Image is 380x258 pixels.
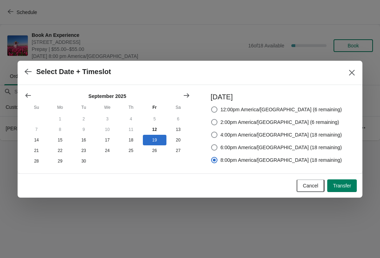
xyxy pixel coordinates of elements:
button: Tuesday September 30 2025 [72,156,95,166]
button: Cancel [297,179,325,192]
span: 4:00pm America/[GEOGRAPHIC_DATA] (18 remaining) [221,131,342,138]
button: Wednesday September 10 2025 [95,124,119,135]
button: Show previous month, August 2025 [22,89,34,102]
button: Thursday September 4 2025 [119,114,143,124]
button: Today Friday September 12 2025 [143,124,166,135]
button: Sunday September 7 2025 [25,124,48,135]
button: Monday September 15 2025 [48,135,72,145]
h3: [DATE] [211,92,342,102]
button: Thursday September 25 2025 [119,145,143,156]
th: Thursday [119,101,143,114]
button: Tuesday September 2 2025 [72,114,95,124]
span: 6:00pm America/[GEOGRAPHIC_DATA] (18 remaining) [221,144,342,151]
button: Show next month, October 2025 [180,89,193,102]
button: Sunday September 14 2025 [25,135,48,145]
button: Monday September 1 2025 [48,114,72,124]
th: Saturday [166,101,190,114]
button: Friday September 26 2025 [143,145,166,156]
button: Sunday September 28 2025 [25,156,48,166]
button: Thursday September 11 2025 [119,124,143,135]
th: Tuesday [72,101,95,114]
button: Saturday September 20 2025 [166,135,190,145]
button: Monday September 22 2025 [48,145,72,156]
button: Close [346,66,358,79]
button: Wednesday September 3 2025 [95,114,119,124]
button: Friday September 5 2025 [143,114,166,124]
h2: Select Date + Timeslot [36,68,111,76]
span: 12:00pm America/[GEOGRAPHIC_DATA] (6 remaining) [221,106,342,113]
button: Saturday September 13 2025 [166,124,190,135]
th: Friday [143,101,166,114]
button: Sunday September 21 2025 [25,145,48,156]
button: Monday September 29 2025 [48,156,72,166]
button: Tuesday September 9 2025 [72,124,95,135]
button: Tuesday September 16 2025 [72,135,95,145]
button: Tuesday September 23 2025 [72,145,95,156]
button: Thursday September 18 2025 [119,135,143,145]
span: Cancel [303,183,318,188]
button: Monday September 8 2025 [48,124,72,135]
span: Transfer [333,183,351,188]
span: 8:00pm America/[GEOGRAPHIC_DATA] (18 remaining) [221,157,342,164]
span: 2:00pm America/[GEOGRAPHIC_DATA] (6 remaining) [221,119,339,126]
button: Wednesday September 24 2025 [95,145,119,156]
th: Sunday [25,101,48,114]
button: Saturday September 27 2025 [166,145,190,156]
button: Wednesday September 17 2025 [95,135,119,145]
button: Friday September 19 2025 [143,135,166,145]
button: Transfer [327,179,357,192]
th: Monday [48,101,72,114]
button: Saturday September 6 2025 [166,114,190,124]
th: Wednesday [95,101,119,114]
